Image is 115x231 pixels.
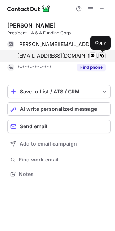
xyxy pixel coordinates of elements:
button: AI write personalized message [7,102,111,115]
img: ContactOut v5.3.10 [7,4,51,13]
div: Save to List / ATS / CRM [20,89,98,94]
button: Notes [7,169,111,179]
button: Add to email campaign [7,137,111,150]
span: Find work email [19,156,108,163]
span: AI write personalized message [20,106,97,112]
button: Find work email [7,155,111,165]
span: [EMAIL_ADDRESS][DOMAIN_NAME] [17,52,100,59]
span: Notes [19,171,108,177]
span: [PERSON_NAME][EMAIL_ADDRESS][PERSON_NAME][DOMAIN_NAME] [17,41,100,47]
button: Reveal Button [77,64,106,71]
span: Send email [20,123,47,129]
button: Send email [7,120,111,133]
div: President - A & A Funding Corp [7,30,111,36]
div: [PERSON_NAME] [7,22,56,29]
button: save-profile-one-click [7,85,111,98]
span: Add to email campaign [20,141,77,147]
